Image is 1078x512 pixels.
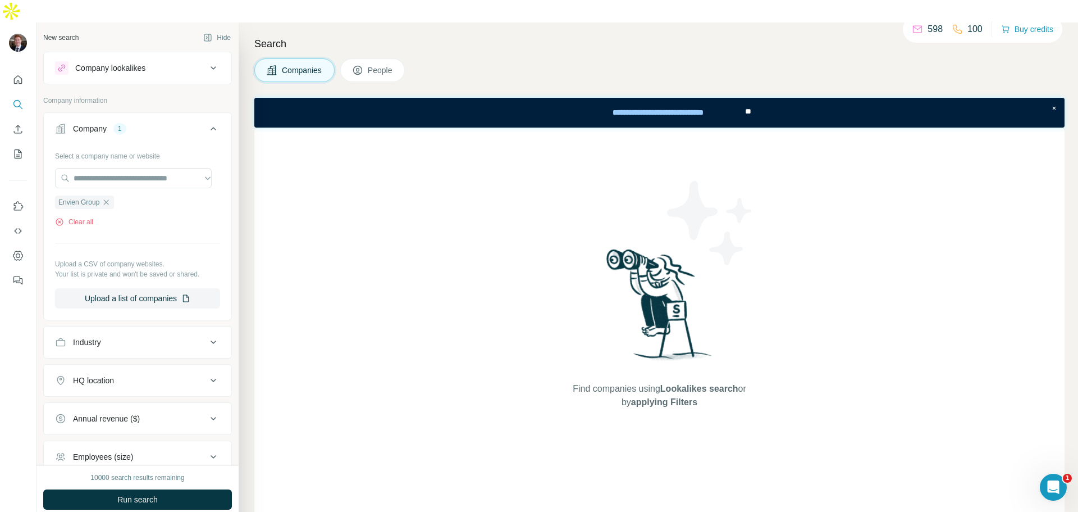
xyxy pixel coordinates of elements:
[44,329,231,356] button: Industry
[73,123,107,134] div: Company
[113,124,126,134] div: 1
[117,494,158,505] span: Run search
[55,269,220,279] p: Your list is private and won't be saved or shared.
[44,115,231,147] button: Company1
[44,367,231,394] button: HQ location
[631,397,697,407] span: applying Filters
[368,65,394,76] span: People
[1001,21,1053,37] button: Buy credits
[9,246,27,266] button: Dashboard
[73,337,101,348] div: Industry
[9,119,27,139] button: Enrich CSV
[55,217,93,227] button: Clear all
[90,473,184,483] div: 10000 search results remaining
[73,375,114,386] div: HQ location
[601,246,718,371] img: Surfe Illustration - Woman searching with binoculars
[967,22,983,36] p: 100
[43,490,232,510] button: Run search
[44,405,231,432] button: Annual revenue ($)
[660,384,738,393] span: Lookalikes search
[55,259,220,269] p: Upload a CSV of company websites.
[55,288,220,309] button: Upload a list of companies
[195,29,239,46] button: Hide
[43,33,79,43] div: New search
[44,55,231,81] button: Company lookalikes
[44,443,231,470] button: Employees (size)
[569,382,749,409] span: Find companies using or by
[55,147,220,161] div: Select a company name or website
[254,36,1065,52] h4: Search
[9,196,27,216] button: Use Surfe on LinkedIn
[75,62,145,74] div: Company lookalikes
[73,451,133,463] div: Employees (size)
[58,197,99,207] span: Envien Group
[9,94,27,115] button: Search
[254,98,1065,128] iframe: Banner
[282,65,323,76] span: Companies
[9,70,27,90] button: Quick start
[1040,474,1067,501] iframe: Intercom live chat
[43,96,232,106] p: Company information
[73,413,140,424] div: Annual revenue ($)
[660,173,761,274] img: Surfe Illustration - Stars
[1063,474,1072,483] span: 1
[9,221,27,241] button: Use Surfe API
[9,34,27,52] img: Avatar
[9,144,27,164] button: My lists
[928,22,943,36] p: 598
[9,270,27,291] button: Feedback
